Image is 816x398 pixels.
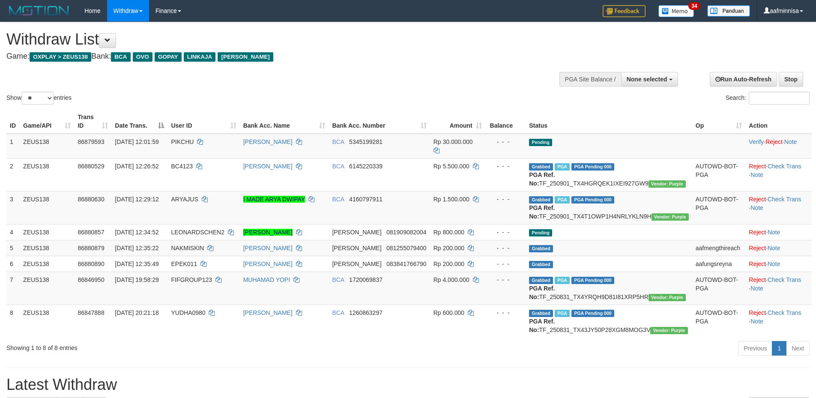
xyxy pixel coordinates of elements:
[772,341,786,356] a: 1
[243,260,293,267] a: [PERSON_NAME]
[167,109,239,134] th: User ID: activate to sort column ascending
[489,162,523,171] div: - - -
[78,245,104,251] span: 86880879
[603,5,646,17] img: Feedback.jpg
[78,196,104,203] span: 86880630
[749,245,766,251] a: Reject
[555,277,570,284] span: Marked by aafnoeunsreypich
[692,305,746,338] td: AUTOWD-BOT-PGA
[349,196,383,203] span: Copy 4160797911 to clipboard
[749,260,766,267] a: Reject
[332,260,381,267] span: [PERSON_NAME]
[155,52,182,62] span: GOPAY
[489,244,523,252] div: - - -
[745,240,812,256] td: ·
[750,171,763,178] a: Note
[430,109,485,134] th: Amount: activate to sort column ascending
[786,341,810,356] a: Next
[332,163,344,170] span: BCA
[489,308,523,317] div: - - -
[171,229,224,236] span: LEONARDSCHEN2
[529,318,555,333] b: PGA Ref. No:
[750,204,763,211] a: Note
[21,92,54,105] select: Showentries
[529,310,553,317] span: Grabbed
[784,138,797,145] a: Note
[529,171,555,187] b: PGA Ref. No:
[692,158,746,191] td: AUTOWD-BOT-PGA
[78,138,104,145] span: 86879593
[171,163,193,170] span: BC4123
[433,309,464,316] span: Rp 600.000
[243,229,293,236] a: [PERSON_NAME]
[529,285,555,300] b: PGA Ref. No:
[349,163,383,170] span: Copy 6145220339 to clipboard
[349,276,383,283] span: Copy 1720069837 to clipboard
[692,256,746,272] td: aafungsreyna
[749,138,764,145] a: Verify
[745,134,812,159] td: · ·
[20,305,74,338] td: ZEUS138
[6,240,20,256] td: 5
[171,196,198,203] span: ARYAJUS
[710,72,777,87] a: Run Auto-Refresh
[243,309,293,316] a: [PERSON_NAME]
[779,72,803,87] a: Stop
[749,309,766,316] a: Reject
[133,52,152,62] span: OVO
[433,260,464,267] span: Rp 200.000
[692,240,746,256] td: aafmengthireach
[529,277,553,284] span: Grabbed
[78,163,104,170] span: 86880529
[571,277,614,284] span: PGA Pending
[750,285,763,292] a: Note
[20,158,74,191] td: ZEUS138
[692,109,746,134] th: Op: activate to sort column ascending
[529,163,553,171] span: Grabbed
[621,72,678,87] button: None selected
[433,229,464,236] span: Rp 800.000
[749,196,766,203] a: Reject
[115,229,158,236] span: [DATE] 12:34:52
[485,109,526,134] th: Balance
[555,310,570,317] span: Marked by aafnoeunsreypich
[529,139,552,146] span: Pending
[171,245,204,251] span: NAKMISKIN
[652,213,689,221] span: Vendor URL: https://trx4.1velocity.biz
[111,52,130,62] span: BCA
[627,76,667,83] span: None selected
[768,229,780,236] a: Note
[433,196,469,203] span: Rp 1.500.000
[243,196,305,203] a: I MADE ARYA DWIPAY
[332,229,381,236] span: [PERSON_NAME]
[559,72,621,87] div: PGA Site Balance /
[738,341,772,356] a: Previous
[6,376,810,393] h1: Latest Withdraw
[6,52,535,61] h4: Game: Bank:
[20,224,74,240] td: ZEUS138
[768,245,780,251] a: Note
[171,260,197,267] span: EPEK011
[6,158,20,191] td: 2
[184,52,216,62] span: LINKAJA
[726,92,810,105] label: Search:
[243,276,290,283] a: MUHAMAD YOPI
[571,196,614,203] span: PGA Pending
[115,309,158,316] span: [DATE] 20:21:18
[115,163,158,170] span: [DATE] 12:26:52
[6,224,20,240] td: 4
[526,109,692,134] th: Status
[218,52,273,62] span: [PERSON_NAME]
[6,109,20,134] th: ID
[115,196,158,203] span: [DATE] 12:29:12
[489,138,523,146] div: - - -
[240,109,329,134] th: Bank Acc. Name: activate to sort column ascending
[349,138,383,145] span: Copy 5345199281 to clipboard
[20,256,74,272] td: ZEUS138
[20,191,74,224] td: ZEUS138
[745,109,812,134] th: Action
[115,245,158,251] span: [DATE] 12:35:22
[78,309,104,316] span: 86847888
[78,276,104,283] span: 86846950
[433,276,469,283] span: Rp 4.000.000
